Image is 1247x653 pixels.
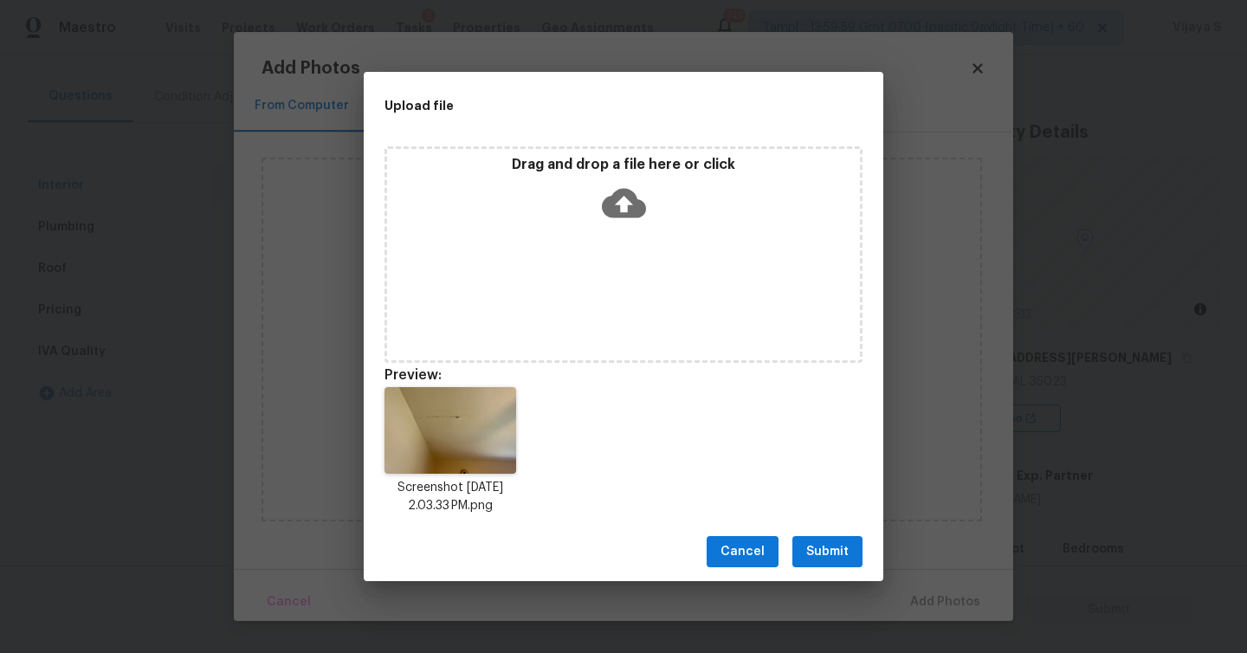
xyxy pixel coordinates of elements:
[387,156,860,174] p: Drag and drop a file here or click
[384,479,516,515] p: Screenshot [DATE] 2.03.33 PM.png
[384,96,785,115] h2: Upload file
[707,536,779,568] button: Cancel
[384,387,516,474] img: 8Uk7TaR+OJAAAAAElFTkSuQmCC
[806,541,849,563] span: Submit
[720,541,765,563] span: Cancel
[792,536,863,568] button: Submit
